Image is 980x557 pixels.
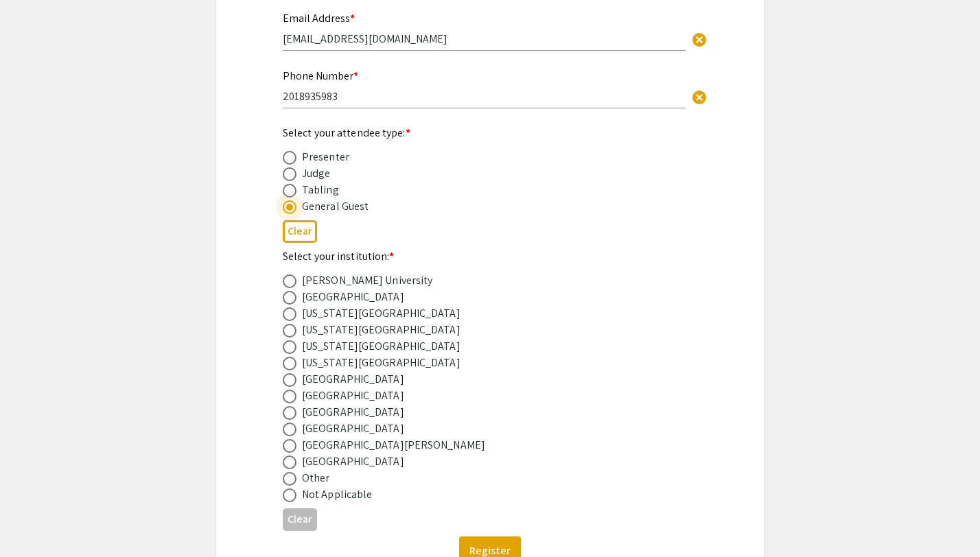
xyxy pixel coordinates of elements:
[686,82,713,110] button: Clear
[283,508,317,531] button: Clear
[283,220,317,243] button: Clear
[283,11,355,25] mat-label: Email Address
[686,25,713,52] button: Clear
[10,495,58,547] iframe: Chat
[283,32,686,46] input: Type Here
[302,338,460,355] div: [US_STATE][GEOGRAPHIC_DATA]
[691,89,708,106] span: cancel
[283,249,395,263] mat-label: Select your institution:
[302,388,404,404] div: [GEOGRAPHIC_DATA]
[302,486,372,503] div: Not Applicable
[302,437,485,453] div: [GEOGRAPHIC_DATA][PERSON_NAME]
[302,420,404,437] div: [GEOGRAPHIC_DATA]
[283,126,410,140] mat-label: Select your attendee type:
[302,198,369,215] div: General Guest
[302,371,404,388] div: [GEOGRAPHIC_DATA]
[691,32,708,48] span: cancel
[302,453,404,470] div: [GEOGRAPHIC_DATA]
[302,322,460,338] div: [US_STATE][GEOGRAPHIC_DATA]
[302,404,404,420] div: [GEOGRAPHIC_DATA]
[302,470,330,486] div: Other
[302,355,460,371] div: [US_STATE][GEOGRAPHIC_DATA]
[302,149,349,165] div: Presenter
[283,69,358,83] mat-label: Phone Number
[302,272,432,289] div: [PERSON_NAME] University
[302,289,404,305] div: [GEOGRAPHIC_DATA]
[283,89,686,104] input: Type Here
[302,165,331,182] div: Judge
[302,305,460,322] div: [US_STATE][GEOGRAPHIC_DATA]
[302,182,339,198] div: Tabling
